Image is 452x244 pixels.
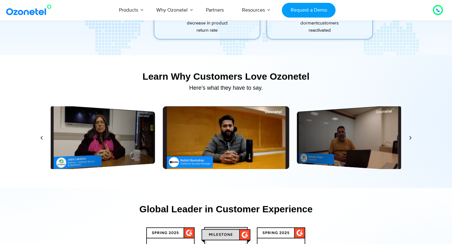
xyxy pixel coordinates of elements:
[163,106,289,169] div: 3 / 6
[154,20,260,34] p: decrease in product return rate
[36,71,416,82] div: Learn Why Customers Love Ozonetel​
[297,105,401,171] a: Total-Environment.png
[36,106,416,169] div: Slides
[267,20,372,34] p: customers reactivated
[300,20,318,26] span: dormant
[51,105,155,171] div: 2 / 6
[408,135,413,140] div: Next slide
[297,105,401,171] div: 4 / 6
[36,204,416,215] div: Global Leader in Customer Experience
[36,85,416,91] div: Here’s what they have to say.
[51,105,155,171] a: ET-Money.png
[39,135,44,140] div: Previous slide
[163,106,289,169] a: Dotpe.png
[282,3,336,18] a: Request a Demo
